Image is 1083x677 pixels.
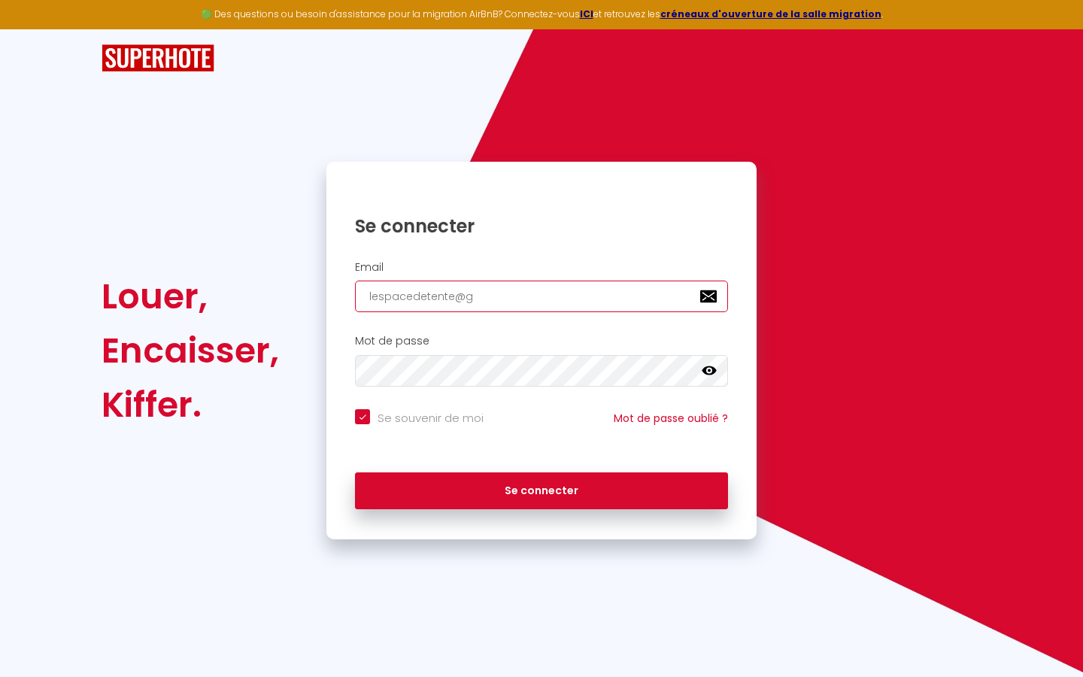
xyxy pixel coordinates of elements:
[580,8,593,20] a: ICI
[355,261,728,274] h2: Email
[102,378,279,432] div: Kiffer.
[355,214,728,238] h1: Se connecter
[102,269,279,323] div: Louer,
[12,6,57,51] button: Ouvrir le widget de chat LiveChat
[660,8,881,20] a: créneaux d'ouverture de la salle migration
[102,44,214,72] img: SuperHote logo
[355,472,728,510] button: Se connecter
[614,411,728,426] a: Mot de passe oublié ?
[355,335,728,348] h2: Mot de passe
[102,323,279,378] div: Encaisser,
[355,281,728,312] input: Ton Email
